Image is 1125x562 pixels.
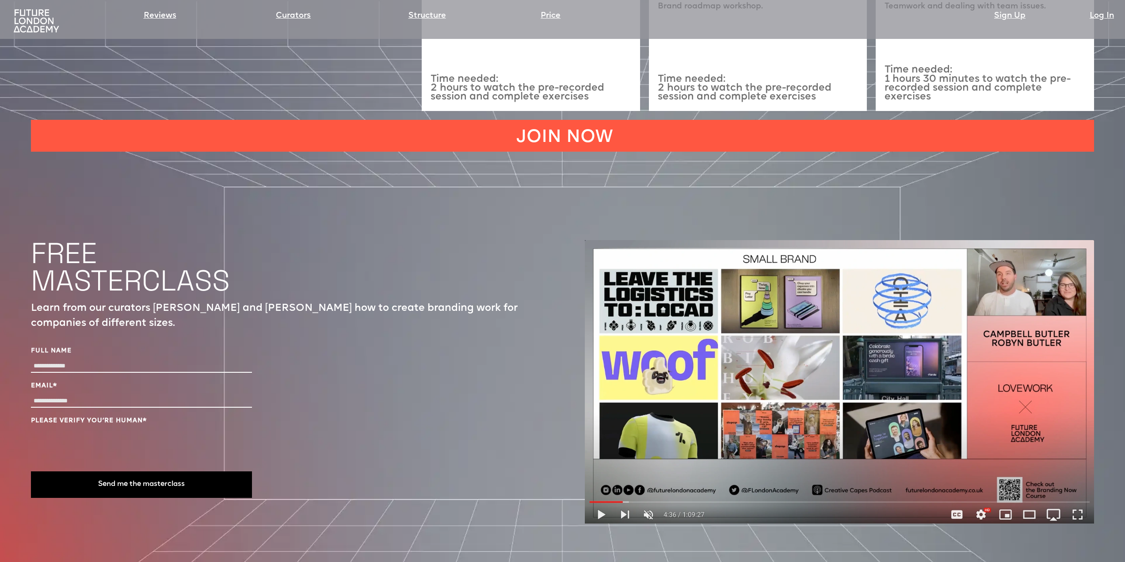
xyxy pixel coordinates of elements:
[31,471,252,498] button: Send me the masterclass
[885,66,1085,102] p: Time needed: 1 hours 30 minutes to watch the pre-recorded session and complete exercises
[276,10,311,22] a: Curators
[408,10,446,22] a: Structure
[144,10,176,22] a: Reviews
[31,240,230,294] h1: FREE MASTERCLASS
[31,347,252,356] label: Full Name
[658,75,858,102] p: Time needed: 2 hours to watch the pre-recorded session and complete exercises
[31,120,1094,152] a: JOIN NOW
[31,417,252,425] label: Please verify you’re human
[31,382,252,390] label: Email
[994,10,1026,22] a: Sign Up
[1090,10,1114,22] a: Log In
[31,301,541,331] p: Learn from our curators [PERSON_NAME] and [PERSON_NAME] how to create branding work for companies...
[31,430,165,464] iframe: reCAPTCHA
[541,10,561,22] a: Price
[431,75,631,102] p: Time needed: 2 hours to watch the pre-recorded session and complete exercises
